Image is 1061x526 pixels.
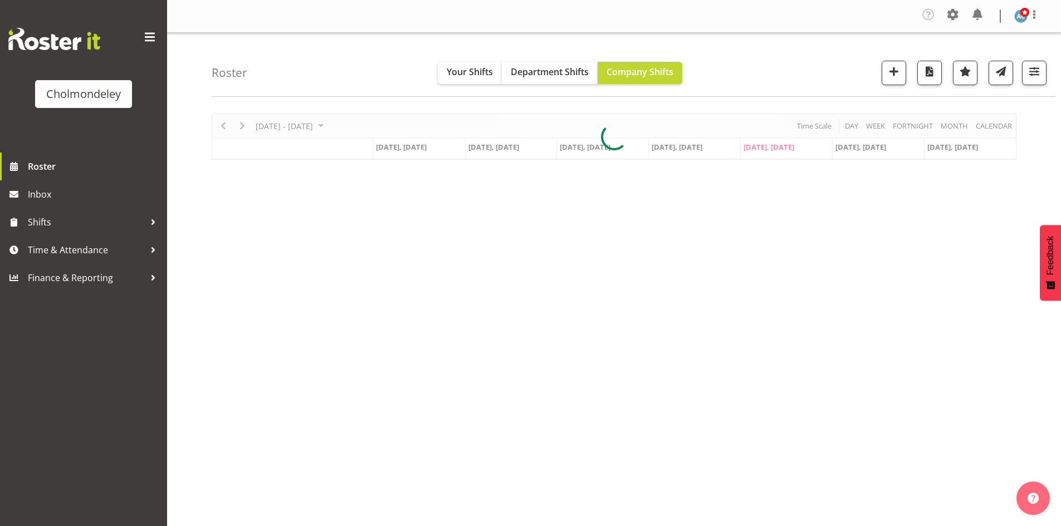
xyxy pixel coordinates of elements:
[8,28,100,50] img: Rosterit website logo
[438,62,502,84] button: Your Shifts
[212,66,247,79] h4: Roster
[28,242,145,258] span: Time & Attendance
[28,158,162,175] span: Roster
[502,62,598,84] button: Department Shifts
[28,214,145,230] span: Shifts
[917,61,942,85] button: Download a PDF of the roster according to the set date range.
[598,62,682,84] button: Company Shifts
[1014,9,1028,23] img: additional-cycp-required1509.jpg
[1040,225,1061,301] button: Feedback - Show survey
[1045,236,1055,275] span: Feedback
[46,86,121,102] div: Cholmondeley
[1028,493,1039,504] img: help-xxl-2.png
[882,61,906,85] button: Add a new shift
[607,66,673,78] span: Company Shifts
[447,66,493,78] span: Your Shifts
[989,61,1013,85] button: Send a list of all shifts for the selected filtered period to all rostered employees.
[28,269,145,286] span: Finance & Reporting
[511,66,589,78] span: Department Shifts
[1022,61,1047,85] button: Filter Shifts
[28,186,162,203] span: Inbox
[953,61,977,85] button: Highlight an important date within the roster.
